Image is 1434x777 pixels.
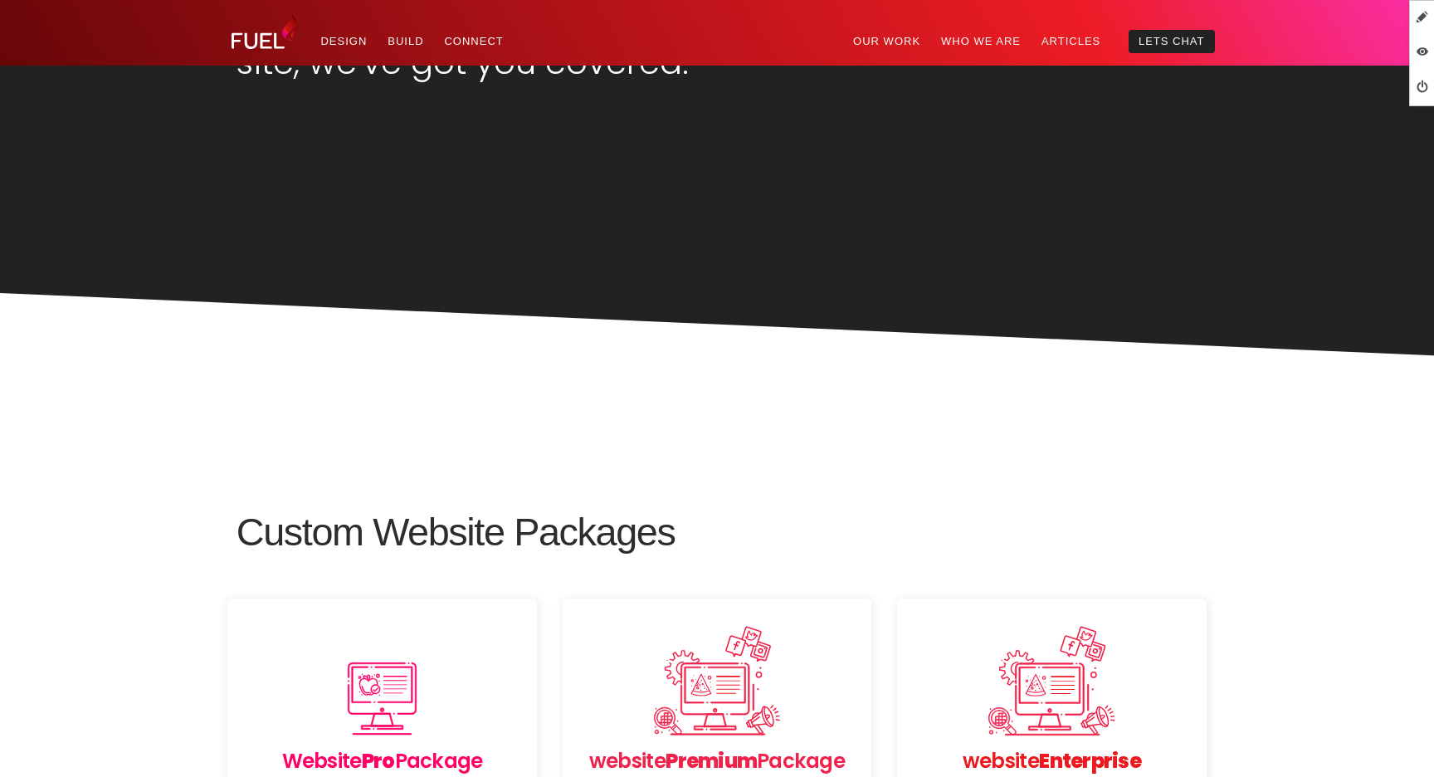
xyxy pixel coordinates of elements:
a: Our Work [843,30,931,54]
h2: Custom Website Packages [237,509,1197,555]
a: Design [310,30,378,54]
img: Fuel Design Ltd - Website design and development company in North Shore, Auckland [232,13,298,49]
span: Pro [361,746,394,775]
a: Who We Are [931,30,1032,54]
a: Articles [1031,30,1110,54]
a: Build [378,30,434,54]
a: Connect [434,30,514,54]
a: Lets Chat [1129,30,1216,54]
